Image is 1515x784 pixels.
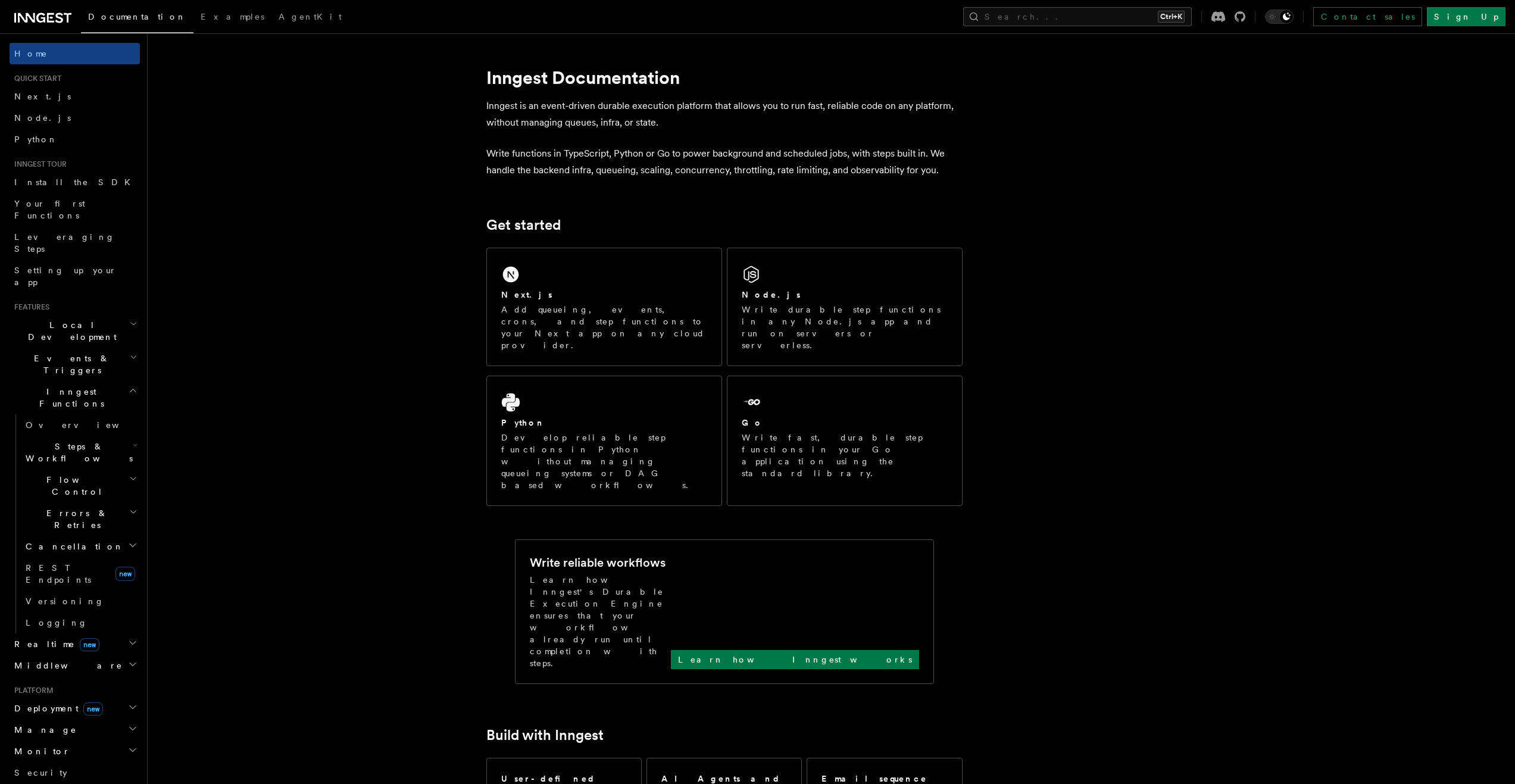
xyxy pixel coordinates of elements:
span: Events & Triggers [10,352,130,376]
span: Security [14,768,67,777]
span: Quick start [10,74,61,83]
span: Overview [26,420,148,430]
span: REST Endpoints [26,563,91,585]
h2: Node.js [742,289,801,301]
span: AgentKit [279,12,342,21]
a: Examples [193,4,271,32]
p: Learn how Inngest's Durable Execution Engine ensures that your workflow already run until complet... [530,574,671,669]
span: Documentation [88,12,186,21]
span: new [80,638,99,651]
button: Middleware [10,655,140,676]
button: Realtimenew [10,633,140,655]
a: Node.jsWrite durable step functions in any Node.js app and run on servers or serverless. [727,248,963,366]
button: Errors & Retries [21,502,140,536]
a: Logging [21,612,140,633]
span: Steps & Workflows [21,441,133,464]
span: Cancellation [21,541,124,552]
span: Python [14,135,58,144]
a: Next.jsAdd queueing, events, crons, and step functions to your Next app on any cloud provider. [486,248,722,366]
button: Manage [10,719,140,741]
a: Build with Inngest [486,727,604,744]
span: Local Development [10,319,130,343]
a: GoWrite fast, durable step functions in your Go application using the standard library. [727,376,963,506]
p: Learn how Inngest works [678,654,912,666]
button: Inngest Functions [10,381,140,414]
a: Documentation [81,4,193,33]
h2: Go [742,417,763,429]
button: Local Development [10,314,140,348]
button: Search...Ctrl+K [963,7,1192,26]
p: Write fast, durable step functions in your Go application using the standard library. [742,432,948,479]
a: Install the SDK [10,171,140,193]
a: Setting up your app [10,260,140,293]
button: Deploymentnew [10,698,140,719]
span: Home [14,48,48,60]
a: Home [10,43,140,64]
h2: Python [501,417,545,429]
a: Overview [21,414,140,436]
a: Learn how Inngest works [671,650,919,669]
span: Features [10,302,49,312]
a: Next.js [10,86,140,107]
span: Manage [10,724,77,736]
span: Monitor [10,745,70,757]
p: Develop reliable step functions in Python without managing queueing systems or DAG based workflows. [501,432,707,491]
p: Inngest is an event-driven durable execution platform that allows you to run fast, reliable code ... [486,98,963,131]
a: Contact sales [1313,7,1422,26]
span: new [115,567,135,581]
span: Flow Control [21,474,129,498]
span: Inngest Functions [10,386,129,410]
button: Events & Triggers [10,348,140,381]
span: Next.js [14,92,71,101]
span: Logging [26,618,88,627]
button: Cancellation [21,536,140,557]
a: Node.js [10,107,140,129]
span: Versioning [26,596,104,606]
a: AgentKit [271,4,349,32]
kbd: Ctrl+K [1158,11,1185,23]
a: REST Endpointsnew [21,557,140,591]
span: new [83,702,103,716]
button: Toggle dark mode [1265,10,1294,24]
p: Write functions in TypeScript, Python or Go to power background and scheduled jobs, with steps bu... [486,145,963,179]
div: Inngest Functions [10,414,140,633]
a: PythonDevelop reliable step functions in Python without managing queueing systems or DAG based wo... [486,376,722,506]
h1: Inngest Documentation [486,67,963,88]
span: Errors & Retries [21,507,129,531]
span: Install the SDK [14,177,138,187]
span: Leveraging Steps [14,232,115,254]
a: Sign Up [1427,7,1505,26]
h2: Write reliable workflows [530,554,666,571]
span: Deployment [10,702,103,714]
button: Flow Control [21,469,140,502]
p: Add queueing, events, crons, and step functions to your Next app on any cloud provider. [501,304,707,351]
span: Your first Functions [14,199,85,220]
a: Get started [486,217,561,233]
span: Realtime [10,638,99,650]
span: Middleware [10,660,123,671]
span: Inngest tour [10,160,67,169]
span: Examples [201,12,264,21]
p: Write durable step functions in any Node.js app and run on servers or serverless. [742,304,948,351]
a: Versioning [21,591,140,612]
a: Security [10,762,140,783]
a: Your first Functions [10,193,140,226]
button: Monitor [10,741,140,762]
span: Setting up your app [14,266,117,287]
a: Python [10,129,140,150]
a: Leveraging Steps [10,226,140,260]
span: Platform [10,686,54,695]
span: Node.js [14,113,71,123]
button: Steps & Workflows [21,436,140,469]
h2: Next.js [501,289,552,301]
